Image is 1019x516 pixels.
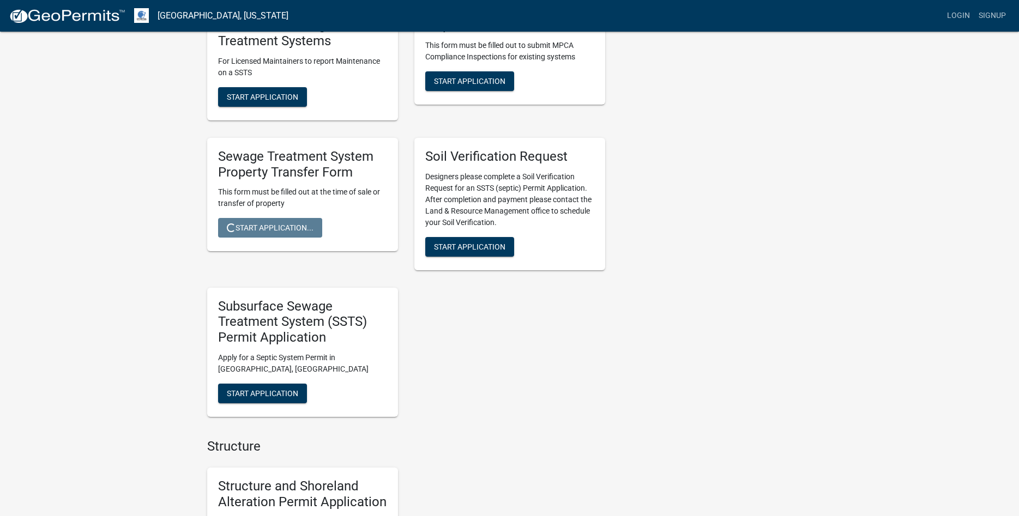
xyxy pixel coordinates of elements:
[218,352,387,375] p: Apply for a Septic System Permit in [GEOGRAPHIC_DATA], [GEOGRAPHIC_DATA]
[218,478,387,510] h5: Structure and Shoreland Alteration Permit Application
[218,384,307,403] button: Start Application
[207,439,605,454] h4: Structure
[425,171,594,228] p: Designers please complete a Soil Verification Request for an SSTS (septic) Permit Application. Af...
[425,40,594,63] p: This form must be filled out to submit MPCA Compliance Inspections for existing systems
[218,299,387,345] h5: Subsurface Sewage Treatment System (SSTS) Permit Application
[218,186,387,209] p: This form must be filled out at the time of sale or transfer of property
[425,71,514,91] button: Start Application
[434,76,505,85] span: Start Application
[158,7,288,25] a: [GEOGRAPHIC_DATA], [US_STATE]
[218,56,387,78] p: For Licensed Maintainers to report Maintenance on a SSTS
[227,388,298,397] span: Start Application
[434,242,505,251] span: Start Application
[943,5,974,26] a: Login
[218,149,387,180] h5: Sewage Treatment System Property Transfer Form
[227,223,313,232] span: Start Application...
[974,5,1010,26] a: Signup
[218,87,307,107] button: Start Application
[218,218,322,238] button: Start Application...
[134,8,149,23] img: Otter Tail County, Minnesota
[227,92,298,101] span: Start Application
[425,237,514,257] button: Start Application
[425,149,594,165] h5: Soil Verification Request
